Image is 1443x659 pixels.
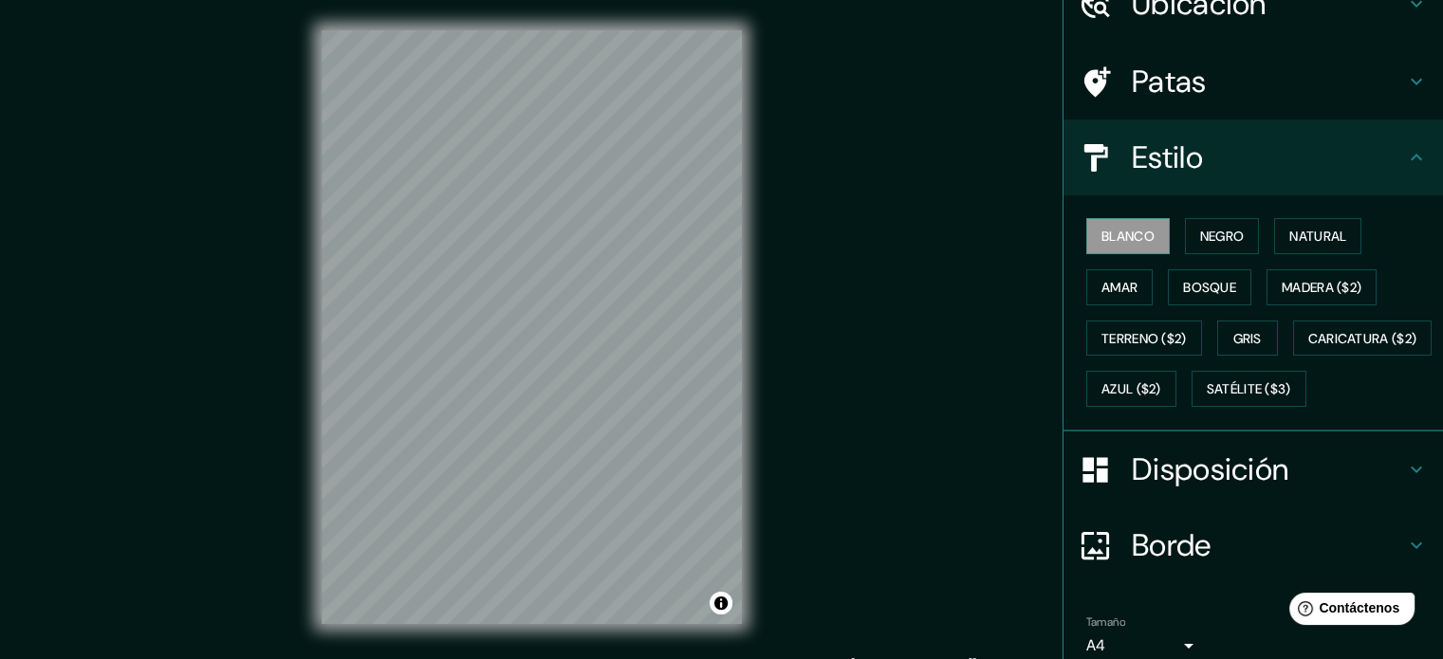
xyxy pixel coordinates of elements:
[1064,119,1443,195] div: Estilo
[1274,585,1422,638] iframe: Lanzador de widgets de ayuda
[1185,218,1260,254] button: Negro
[1293,320,1433,357] button: Caricatura ($2)
[1192,371,1306,407] button: Satélite ($3)
[1064,507,1443,583] div: Borde
[1282,279,1361,296] font: Madera ($2)
[322,30,742,624] canvas: Mapa
[1132,62,1207,101] font: Patas
[1183,279,1236,296] font: Bosque
[1101,228,1155,245] font: Blanco
[1132,137,1203,177] font: Estilo
[1217,320,1278,357] button: Gris
[1267,269,1377,305] button: Madera ($2)
[1289,228,1346,245] font: Natural
[1207,381,1291,398] font: Satélite ($3)
[1086,320,1202,357] button: Terreno ($2)
[1274,218,1361,254] button: Natural
[1132,449,1288,489] font: Disposición
[1086,635,1105,655] font: A4
[1064,44,1443,119] div: Patas
[1086,218,1170,254] button: Blanco
[1064,431,1443,507] div: Disposición
[1308,330,1417,347] font: Caricatura ($2)
[710,592,732,614] button: Activar o desactivar atribución
[1101,381,1161,398] font: Azul ($2)
[1086,614,1125,630] font: Tamaño
[1086,269,1153,305] button: Amar
[1132,525,1212,565] font: Borde
[1168,269,1251,305] button: Bosque
[1086,371,1176,407] button: Azul ($2)
[1101,330,1187,347] font: Terreno ($2)
[1101,279,1138,296] font: Amar
[1233,330,1262,347] font: Gris
[1200,228,1245,245] font: Negro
